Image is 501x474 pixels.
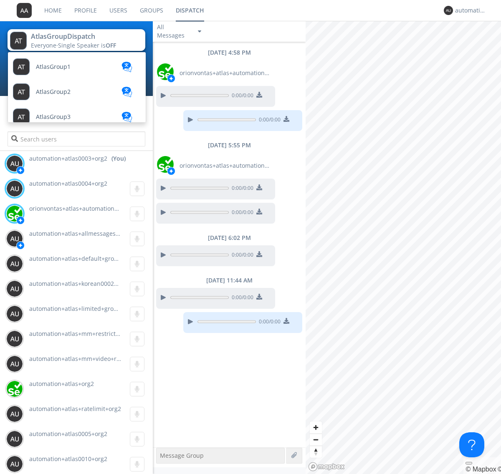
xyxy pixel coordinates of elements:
img: 373638.png [6,180,23,197]
div: [DATE] 6:02 PM [153,234,306,242]
img: translation-blue.svg [121,62,133,72]
div: All Messages [157,23,190,40]
span: automation+atlas+allmessages+org2+new [29,229,147,237]
span: automation+atlas+limited+groups+org2 [29,305,140,313]
img: 373638.png [6,230,23,247]
span: OFF [106,41,116,49]
span: AtlasGroup3 [36,114,71,120]
span: automation+atlas+mm+restricted+org2 [29,330,139,338]
input: Search users [8,131,145,146]
img: 373638.png [6,355,23,372]
span: automation+atlas+ratelimit+org2 [29,405,121,413]
img: download media button [256,92,262,98]
img: 29d36aed6fa347d5a1537e7736e6aa13 [6,205,23,222]
img: 373638.png [17,3,32,18]
button: Reset bearing to north [310,446,322,458]
div: Everyone · [31,41,125,50]
img: download media button [256,209,262,214]
div: automation+atlas0003+org2 [455,6,486,15]
img: translation-blue.svg [121,112,133,122]
span: automation+atlas+korean0002+org2 [29,280,130,287]
ul: AtlasGroupDispatchEveryone·Single Speaker isOFF [8,52,146,123]
span: 0:00 / 0:00 [229,251,253,260]
span: automation+atlas0003+org2 [29,154,107,163]
span: automation+atlas0005+org2 [29,430,107,438]
span: AtlasGroup1 [36,64,71,70]
img: download media button [256,184,262,190]
div: [DATE] 4:58 PM [153,48,306,57]
img: 29d36aed6fa347d5a1537e7736e6aa13 [157,156,174,173]
a: Mapbox logo [308,462,345,471]
button: Zoom in [310,421,322,434]
img: 373638.png [6,155,23,172]
span: 0:00 / 0:00 [229,184,253,194]
span: orionvontas+atlas+automation+org2 [180,69,271,77]
div: (You) [111,154,126,163]
img: 373638.png [6,280,23,297]
span: 0:00 / 0:00 [256,318,281,327]
img: translation-blue.svg [121,87,133,97]
div: [DATE] 5:55 PM [153,141,306,149]
img: 373638.png [6,255,23,272]
button: Zoom out [310,434,322,446]
span: AtlasGroup2 [36,89,71,95]
iframe: Toggle Customer Support [459,432,484,457]
img: 373638.png [444,6,453,15]
div: AtlasGroupDispatch [31,32,125,41]
span: automation+atlas0010+org2 [29,455,107,463]
button: AtlasGroupDispatchEveryone·Single Speaker isOFF [8,29,145,51]
div: [DATE] 11:44 AM [153,276,306,285]
span: 0:00 / 0:00 [229,209,253,218]
span: orionvontas+atlas+automation+org2 [180,161,271,170]
img: caret-down-sm.svg [198,30,201,33]
img: 29d36aed6fa347d5a1537e7736e6aa13 [157,63,174,80]
img: 373638.png [6,456,23,472]
img: 373638.png [10,32,27,50]
button: Toggle attribution [466,462,472,464]
span: Single Speaker is [58,41,116,49]
img: download media button [256,294,262,300]
img: 373638.png [6,406,23,422]
img: download media button [283,318,289,324]
a: Mapbox [466,466,496,473]
img: 373638.png [6,330,23,347]
img: 373638.png [6,305,23,322]
span: automation+atlas+mm+video+restricted+org2 [29,355,157,363]
span: 0:00 / 0:00 [229,294,253,303]
img: 416df68e558d44378204aed28a8ce244 [6,381,23,397]
span: automation+atlas+org2 [29,380,94,388]
span: 0:00 / 0:00 [229,92,253,101]
img: 373638.png [6,431,23,447]
span: orionvontas+atlas+automation+org2 [29,204,130,212]
span: automation+atlas0004+org2 [29,179,107,187]
img: download media button [283,116,289,122]
span: 0:00 / 0:00 [256,116,281,125]
img: download media button [256,251,262,257]
span: automation+atlas+default+group+org2 [29,255,137,262]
